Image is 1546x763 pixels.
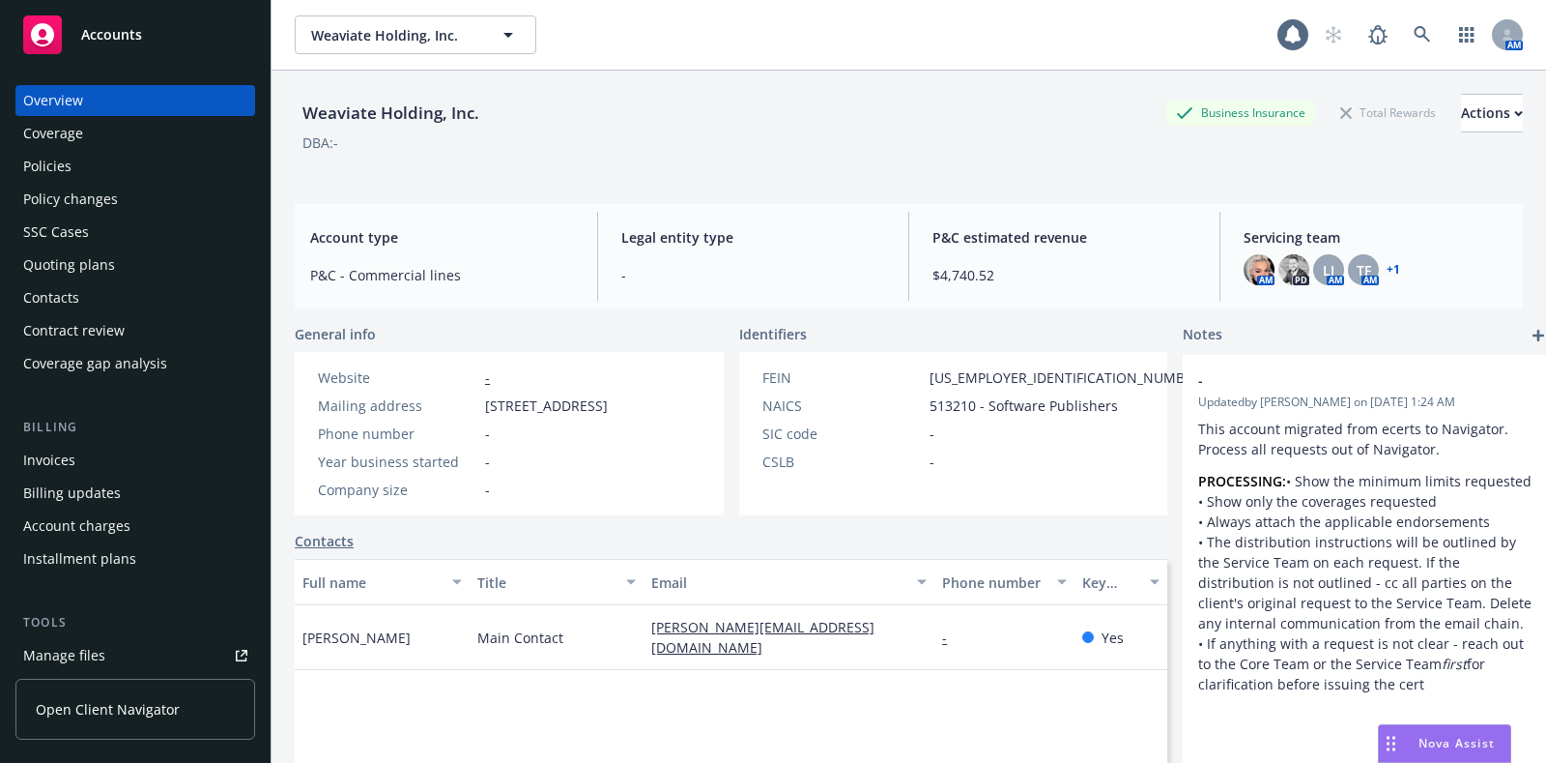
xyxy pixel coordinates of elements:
div: Actions [1461,95,1523,132]
p: • Show the minimum limits requested • Show only the coverages requested • Always attach the appli... [1198,471,1534,694]
div: Quoting plans [23,249,115,280]
span: Identifiers [739,324,807,344]
span: Servicing team [1244,227,1507,248]
span: [STREET_ADDRESS] [485,396,608,416]
button: Key contact [1074,559,1167,605]
button: Nova Assist [1378,724,1511,763]
div: Manage files [23,640,105,671]
div: Account charges [23,511,130,542]
div: Full name [302,572,441,593]
a: - [942,629,962,647]
a: Overview [15,85,255,116]
div: Company size [318,480,477,500]
div: Tools [15,613,255,632]
span: - [485,424,490,444]
span: [PERSON_NAME] [302,628,411,648]
a: Search [1403,15,1442,54]
a: Coverage [15,118,255,149]
span: - [621,265,885,285]
div: CSLB [762,452,922,472]
span: [US_EMPLOYER_IDENTIFICATION_NUMBER] [930,367,1206,388]
a: Switch app [1447,15,1486,54]
div: Coverage gap analysis [23,348,167,379]
em: first [1442,655,1467,673]
span: Yes [1102,628,1124,648]
div: NAICS [762,396,922,416]
a: Contacts [15,282,255,313]
a: [PERSON_NAME][EMAIL_ADDRESS][DOMAIN_NAME] [651,618,874,657]
span: $4,740.52 [932,265,1196,285]
div: Drag to move [1379,725,1403,762]
span: Account type [310,227,574,248]
button: Title [470,559,644,605]
a: Coverage gap analysis [15,348,255,379]
strong: PROCESSING: [1198,472,1286,490]
p: This account migrated from ecerts to Navigator. Process all requests out of Navigator. [1198,419,1534,459]
button: Email [644,559,934,605]
span: Notes [1183,324,1222,347]
span: 513210 - Software Publishers [930,396,1118,416]
a: Invoices [15,445,255,476]
span: P&C estimated revenue [932,227,1196,248]
span: Accounts [81,27,142,43]
span: TF [1357,260,1371,280]
a: - [485,368,490,387]
a: Start snowing [1314,15,1353,54]
div: Invoices [23,445,75,476]
button: Phone number [934,559,1074,605]
span: LI [1323,260,1334,280]
div: DBA: - [302,132,338,153]
a: Quoting plans [15,249,255,280]
a: Billing updates [15,478,255,509]
div: Year business started [318,452,477,472]
span: P&C - Commercial lines [310,265,574,285]
span: Main Contact [477,628,563,648]
div: Policies [23,151,72,182]
span: General info [295,324,376,344]
div: Contract review [23,315,125,346]
div: Policy changes [23,184,118,215]
a: Report a Bug [1359,15,1397,54]
div: Billing updates [23,478,121,509]
a: SSC Cases [15,217,255,248]
div: Email [651,572,905,593]
div: Installment plans [23,543,136,574]
a: Accounts [15,8,255,62]
div: SIC code [762,424,922,444]
span: Updated by [PERSON_NAME] on [DATE] 1:24 AM [1198,394,1534,411]
a: Policy changes [15,184,255,215]
img: photo [1244,254,1274,285]
span: - [485,480,490,500]
a: Account charges [15,511,255,542]
div: Title [477,572,616,593]
span: Open Client Navigator [36,699,180,719]
button: Actions [1461,94,1523,132]
div: FEIN [762,367,922,388]
div: Billing [15,418,255,437]
div: Website [318,367,477,388]
div: Coverage [23,118,83,149]
span: - [930,452,934,472]
div: Total Rewards [1331,101,1446,125]
div: SSC Cases [23,217,89,248]
div: Business Insurance [1166,101,1315,125]
a: Contacts [295,531,354,551]
a: Installment plans [15,543,255,574]
a: Manage files [15,640,255,671]
span: - [485,452,490,472]
span: Nova Assist [1418,735,1495,751]
button: Weaviate Holding, Inc. [295,15,536,54]
a: Contract review [15,315,255,346]
div: Contacts [23,282,79,313]
div: Overview [23,85,83,116]
span: - [1198,370,1484,391]
div: Key contact [1082,572,1138,593]
span: Legal entity type [621,227,885,248]
a: +1 [1387,264,1400,276]
img: photo [1278,254,1309,285]
div: Phone number [942,572,1045,593]
span: - [930,424,934,444]
a: Policies [15,151,255,182]
div: Phone number [318,424,477,444]
button: Full name [295,559,470,605]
